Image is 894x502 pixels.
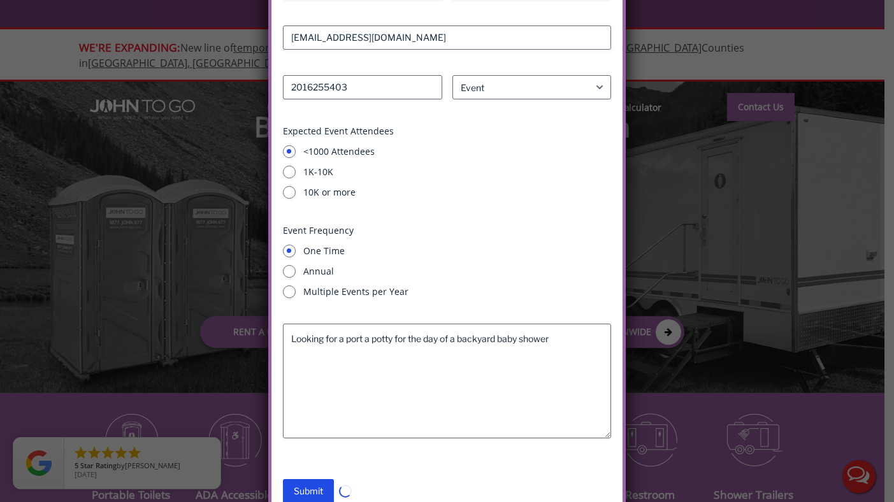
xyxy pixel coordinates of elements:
input: Phone [283,75,442,99]
label: 10K or more [303,186,611,199]
label: Annual [303,265,611,278]
legend: Expected Event Attendees [283,125,394,138]
label: <1000 Attendees [303,145,611,158]
input: Email [283,25,611,50]
label: 1K-10K [303,166,611,178]
label: Multiple Events per Year [303,285,611,298]
label: One Time [303,245,611,257]
legend: Event Frequency [283,224,354,237]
